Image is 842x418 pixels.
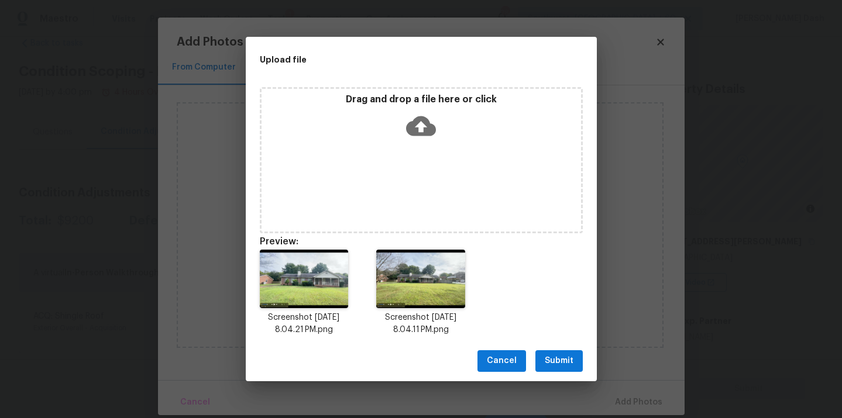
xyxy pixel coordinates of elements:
button: Submit [535,350,583,372]
button: Cancel [477,350,526,372]
img: u9T27TvVtm07uNtzXy48k0IAAQQQQAABBBBAAAEEEEAAAQQQQAABBBBAAAEEEEAAAQSqLyC1EBFVMtVPnAwRQAABBBBAAAEEE... [260,250,349,308]
p: Screenshot [DATE] 8.04.21 PM.png [260,312,349,336]
h2: Upload file [260,53,530,66]
p: Drag and drop a file here or click [262,94,581,106]
span: Submit [545,354,573,368]
p: Screenshot [DATE] 8.04.11 PM.png [376,312,465,336]
span: Cancel [487,354,517,368]
img: +sEOAAAAAElFTkSuQmCC [376,250,465,308]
